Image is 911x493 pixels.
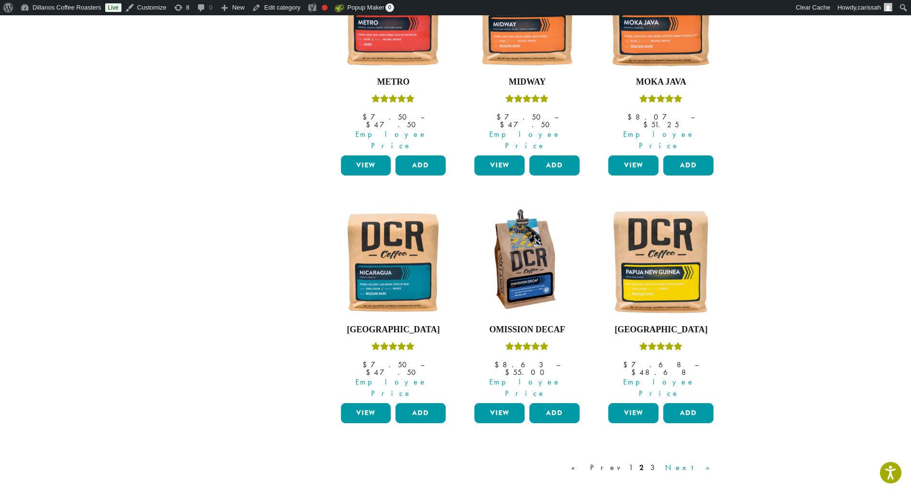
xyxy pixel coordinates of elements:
button: Add [529,403,580,423]
span: $ [643,120,651,130]
button: Add [663,155,713,175]
div: Rated 4.33 out of 5 [505,341,549,355]
bdi: 7.50 [362,360,411,370]
span: $ [366,120,374,130]
span: $ [494,360,503,370]
span: Employee Price [468,376,582,399]
img: DCRCoffee_DL_Bag_Omission_2019-300x300.jpg [472,207,582,317]
span: $ [496,112,505,122]
bdi: 47.50 [500,120,554,130]
a: View [341,403,391,423]
span: $ [627,112,636,122]
span: $ [500,120,508,130]
bdi: 47.50 [366,367,420,377]
a: Next » [663,462,718,473]
div: Rated 5.00 out of 5 [372,93,415,108]
img: Papua-New-Guinea-12oz-300x300.jpg [606,207,716,317]
span: $ [362,360,371,370]
span: $ [623,360,631,370]
bdi: 7.50 [362,112,411,122]
h4: Metro [339,77,449,88]
span: carissah [858,4,881,11]
a: [GEOGRAPHIC_DATA]Rated 5.00 out of 5 Employee Price [606,207,716,399]
a: « Prev [570,462,624,473]
div: Rated 5.00 out of 5 [639,341,682,355]
span: Employee Price [602,129,716,152]
span: Employee Price [335,376,449,399]
bdi: 47.50 [366,120,420,130]
h4: Midway [472,77,582,88]
span: Employee Price [468,129,582,152]
span: – [554,112,558,122]
a: 2 [637,462,646,473]
div: Rated 5.00 out of 5 [505,93,549,108]
div: Needs improvement [322,5,328,11]
bdi: 7.50 [496,112,545,122]
bdi: 55.00 [505,367,549,377]
a: View [474,403,525,423]
bdi: 48.68 [631,367,691,377]
a: View [341,155,391,175]
bdi: 7.68 [623,360,686,370]
button: Add [395,155,446,175]
a: View [608,403,659,423]
a: 1 [627,462,635,473]
span: $ [505,367,513,377]
span: – [691,112,694,122]
span: Employee Price [335,129,449,152]
span: – [420,360,424,370]
span: – [556,360,560,370]
span: Employee Price [602,376,716,399]
a: 3 [648,462,660,473]
a: Omission DecafRated 4.33 out of 5 Employee Price [472,207,582,399]
img: Nicaragua-12oz-300x300.jpg [338,207,448,317]
a: [GEOGRAPHIC_DATA]Rated 5.00 out of 5 Employee Price [339,207,449,399]
div: Rated 5.00 out of 5 [372,341,415,355]
button: Add [529,155,580,175]
div: Rated 5.00 out of 5 [639,93,682,108]
h4: Moka Java [606,77,716,88]
bdi: 8.07 [627,112,681,122]
a: Live [105,3,121,12]
span: 0 [385,3,394,12]
button: Add [663,403,713,423]
bdi: 8.63 [494,360,547,370]
span: $ [631,367,639,377]
span: – [695,360,699,370]
a: View [474,155,525,175]
a: View [608,155,659,175]
bdi: 51.25 [643,120,679,130]
span: – [420,112,424,122]
span: $ [366,367,374,377]
h4: Omission Decaf [472,325,582,335]
h4: [GEOGRAPHIC_DATA] [606,325,716,335]
span: $ [362,112,371,122]
button: Add [395,403,446,423]
h4: [GEOGRAPHIC_DATA] [339,325,449,335]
